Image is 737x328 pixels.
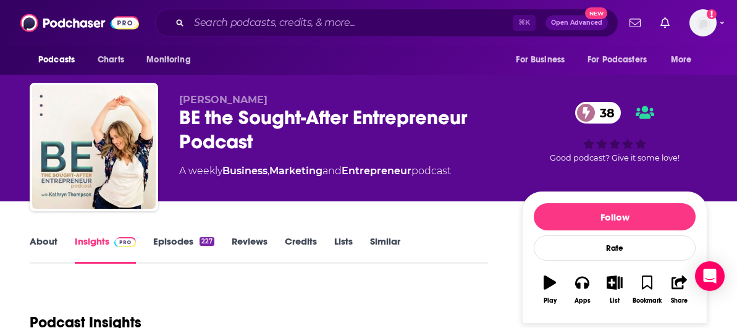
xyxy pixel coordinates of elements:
[98,51,124,69] span: Charts
[38,51,75,69] span: Podcasts
[610,297,620,305] div: List
[267,165,269,177] span: ,
[370,235,400,264] a: Similar
[522,94,707,170] div: 38Good podcast? Give it some love!
[655,12,675,33] a: Show notifications dropdown
[222,165,267,177] a: Business
[534,267,566,312] button: Play
[200,237,214,246] div: 227
[342,165,411,177] a: Entrepreneur
[633,297,662,305] div: Bookmark
[513,15,536,31] span: ⌘ K
[153,235,214,264] a: Episodes227
[516,51,565,69] span: For Business
[689,9,717,36] img: User Profile
[587,51,647,69] span: For Podcasters
[232,235,267,264] a: Reviews
[662,48,707,72] button: open menu
[146,51,190,69] span: Monitoring
[30,48,91,72] button: open menu
[671,51,692,69] span: More
[663,267,696,312] button: Share
[90,48,132,72] a: Charts
[32,85,156,209] img: BE the Sought-After Entrepreneur Podcast
[322,165,342,177] span: and
[285,235,317,264] a: Credits
[189,13,513,33] input: Search podcasts, credits, & more...
[551,20,602,26] span: Open Advanced
[334,235,353,264] a: Lists
[20,11,139,35] img: Podchaser - Follow, Share and Rate Podcasts
[587,102,621,124] span: 38
[579,48,665,72] button: open menu
[138,48,206,72] button: open menu
[575,102,621,124] a: 38
[155,9,618,37] div: Search podcasts, credits, & more...
[695,261,725,291] div: Open Intercom Messenger
[575,297,591,305] div: Apps
[269,165,322,177] a: Marketing
[544,297,557,305] div: Play
[75,235,136,264] a: InsightsPodchaser Pro
[671,297,688,305] div: Share
[545,15,608,30] button: Open AdvancedNew
[631,267,663,312] button: Bookmark
[689,9,717,36] span: Logged in as KTMSseat4
[534,235,696,261] div: Rate
[179,94,267,106] span: [PERSON_NAME]
[507,48,580,72] button: open menu
[566,267,598,312] button: Apps
[625,12,646,33] a: Show notifications dropdown
[689,9,717,36] button: Show profile menu
[707,9,717,19] svg: Add a profile image
[30,235,57,264] a: About
[585,7,607,19] span: New
[534,203,696,230] button: Follow
[114,237,136,247] img: Podchaser Pro
[179,164,451,179] div: A weekly podcast
[550,153,680,162] span: Good podcast? Give it some love!
[599,267,631,312] button: List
